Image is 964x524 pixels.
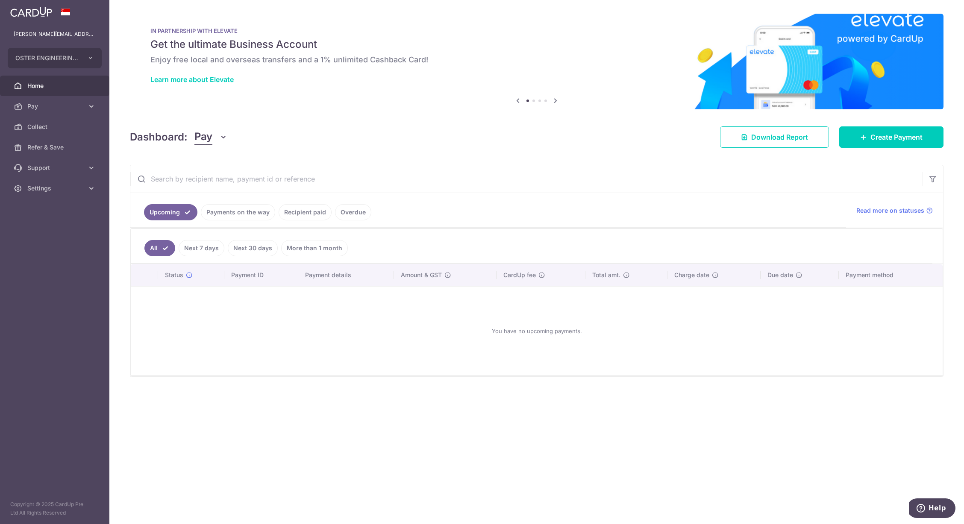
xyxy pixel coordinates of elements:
h4: Dashboard: [130,129,188,145]
span: Download Report [751,132,808,142]
a: Create Payment [839,126,943,148]
th: Payment ID [224,264,298,286]
span: Pay [27,102,84,111]
p: [PERSON_NAME][EMAIL_ADDRESS][DOMAIN_NAME] [14,30,96,38]
button: OSTER ENGINEERING PTE. LTD. [8,48,102,68]
th: Payment method [839,264,943,286]
a: Payments on the way [201,204,275,220]
img: CardUp [10,7,52,17]
span: Read more on statuses [856,206,924,215]
button: Pay [194,129,227,145]
span: Home [27,82,84,90]
span: OSTER ENGINEERING PTE. LTD. [15,54,79,62]
a: Next 30 days [228,240,278,256]
img: Renovation banner [130,14,943,109]
span: Collect [27,123,84,131]
span: Total amt. [592,271,620,279]
h5: Get the ultimate Business Account [150,38,923,51]
a: Recipient paid [279,204,332,220]
span: Charge date [674,271,709,279]
p: IN PARTNERSHIP WITH ELEVATE [150,27,923,34]
a: Next 7 days [179,240,224,256]
div: You have no upcoming payments. [141,293,932,369]
iframe: Opens a widget where you can find more information [909,498,955,520]
span: Due date [767,271,793,279]
input: Search by recipient name, payment id or reference [130,165,923,193]
a: Upcoming [144,204,197,220]
span: Pay [194,129,212,145]
h6: Enjoy free local and overseas transfers and a 1% unlimited Cashback Card! [150,55,923,65]
span: Status [165,271,183,279]
span: Amount & GST [401,271,442,279]
a: Overdue [335,204,371,220]
a: Learn more about Elevate [150,75,234,84]
a: All [144,240,175,256]
a: Download Report [720,126,829,148]
span: CardUp fee [503,271,536,279]
a: Read more on statuses [856,206,933,215]
span: Create Payment [870,132,923,142]
th: Payment details [298,264,394,286]
span: Settings [27,184,84,193]
span: Refer & Save [27,143,84,152]
span: Support [27,164,84,172]
a: More than 1 month [281,240,348,256]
